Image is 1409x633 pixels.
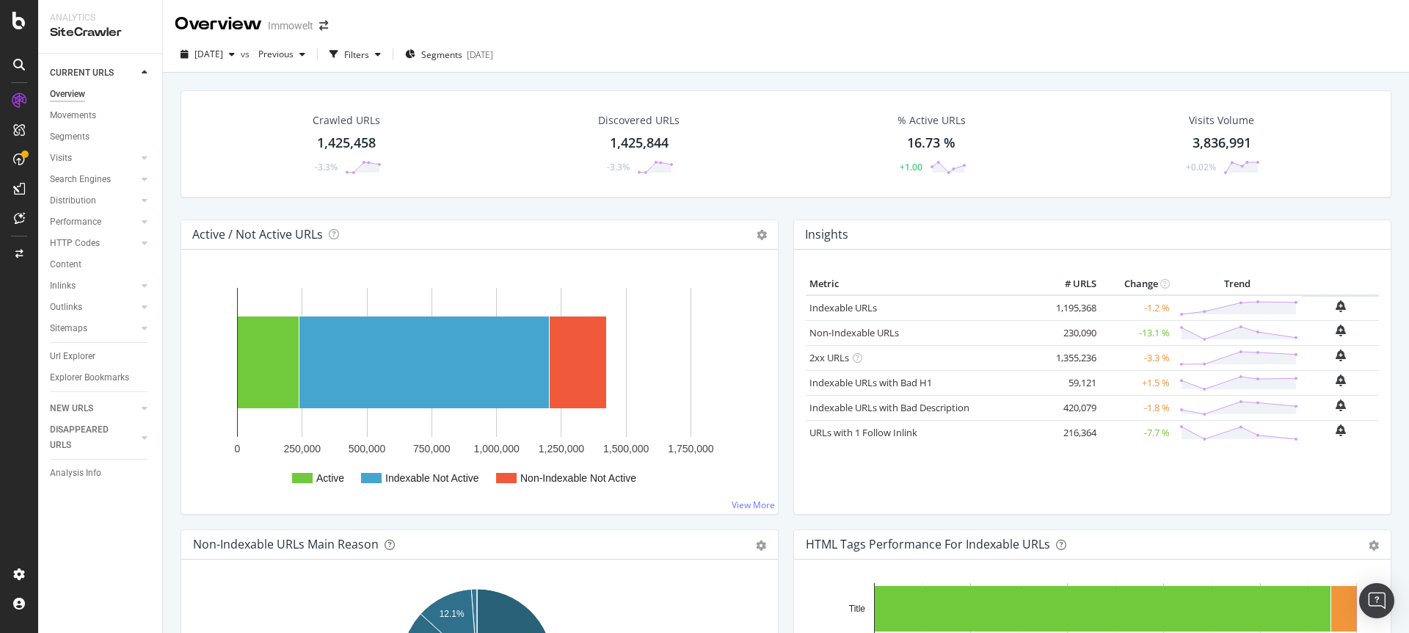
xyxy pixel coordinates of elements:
div: NEW URLS [50,401,93,416]
text: 750,000 [413,443,451,455]
div: Inlinks [50,278,76,294]
td: 420,079 [1041,395,1100,420]
div: Url Explorer [50,349,95,364]
button: [DATE] [175,43,241,66]
a: DISAPPEARED URLS [50,422,137,453]
div: SiteCrawler [50,24,150,41]
a: URLs with 1 Follow Inlink [809,426,917,439]
div: -3.3% [315,161,338,173]
div: Visits [50,151,72,166]
div: +0.02% [1186,161,1216,173]
div: DISAPPEARED URLS [50,422,124,453]
div: gear [756,540,766,551]
text: Indexable Not Active [385,472,479,484]
div: Immowelt [268,18,313,33]
a: Movements [50,108,152,123]
div: Movements [50,108,96,123]
a: Content [50,257,152,272]
div: -3.3% [607,161,630,173]
td: 1,195,368 [1041,295,1100,321]
div: % Active URLs [898,113,966,128]
div: CURRENT URLS [50,65,114,81]
div: HTTP Codes [50,236,100,251]
a: Url Explorer [50,349,152,364]
a: CURRENT URLS [50,65,137,81]
div: +1.00 [900,161,922,173]
td: 216,364 [1041,420,1100,445]
text: 250,000 [283,443,321,455]
button: Filters [324,43,387,66]
a: Overview [50,87,152,102]
button: Segments[DATE] [399,43,499,66]
a: Distribution [50,193,137,209]
a: Indexable URLs with Bad H1 [809,376,932,389]
span: Previous [252,48,294,60]
span: Segments [421,48,462,61]
th: # URLS [1041,273,1100,295]
h4: Active / Not Active URLs [192,225,323,245]
div: Overview [175,12,262,37]
div: Explorer Bookmarks [50,370,129,386]
th: Change [1100,273,1173,295]
button: Previous [252,43,311,66]
i: Options [757,230,767,240]
a: Analysis Info [50,466,152,481]
td: 230,090 [1041,320,1100,345]
div: Analysis Info [50,466,101,481]
div: Content [50,257,81,272]
div: Distribution [50,193,96,209]
div: Non-Indexable URLs Main Reason [193,537,379,551]
div: Overview [50,87,85,102]
text: 1,750,000 [668,443,713,455]
text: 500,000 [349,443,386,455]
div: Segments [50,129,90,145]
div: [DATE] [467,48,493,61]
div: Search Engines [50,172,111,187]
a: NEW URLS [50,401,137,416]
svg: A chart. [193,273,761,502]
div: arrow-right-arrow-left [319,21,328,31]
td: 1,355,236 [1041,345,1100,370]
text: Non-Indexable Not Active [520,472,636,484]
td: 59,121 [1041,370,1100,395]
text: Title [849,604,866,614]
text: 0 [235,443,241,455]
a: Outlinks [50,300,137,315]
div: bell-plus [1336,424,1346,436]
text: 12.1% [440,609,465,619]
a: 2xx URLs [809,351,849,364]
td: -7.7 % [1100,420,1173,445]
div: 1,425,458 [317,134,376,153]
div: Outlinks [50,300,82,315]
td: +1.5 % [1100,370,1173,395]
td: -1.2 % [1100,295,1173,321]
div: Analytics [50,12,150,24]
a: Sitemaps [50,321,137,336]
a: HTTP Codes [50,236,137,251]
a: Indexable URLs with Bad Description [809,401,969,414]
div: 3,836,991 [1193,134,1251,153]
div: bell-plus [1336,350,1346,361]
a: Performance [50,214,137,230]
div: Filters [344,48,369,61]
a: Segments [50,129,152,145]
a: Visits [50,151,137,166]
td: -1.8 % [1100,395,1173,420]
a: Explorer Bookmarks [50,370,152,386]
th: Metric [806,273,1041,295]
th: Trend [1173,273,1302,295]
a: Indexable URLs [809,301,877,314]
div: gear [1369,540,1379,551]
div: bell-plus [1336,300,1346,312]
h4: Insights [805,225,848,245]
div: HTML Tags Performance for Indexable URLs [806,537,1050,551]
td: -13.1 % [1100,320,1173,345]
a: Search Engines [50,172,137,187]
text: Active [316,472,344,484]
div: Discovered URLs [598,113,680,128]
text: 1,500,000 [603,443,649,455]
div: 1,425,844 [610,134,669,153]
span: 2025 Aug. 15th [194,48,223,60]
div: Sitemaps [50,321,87,336]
